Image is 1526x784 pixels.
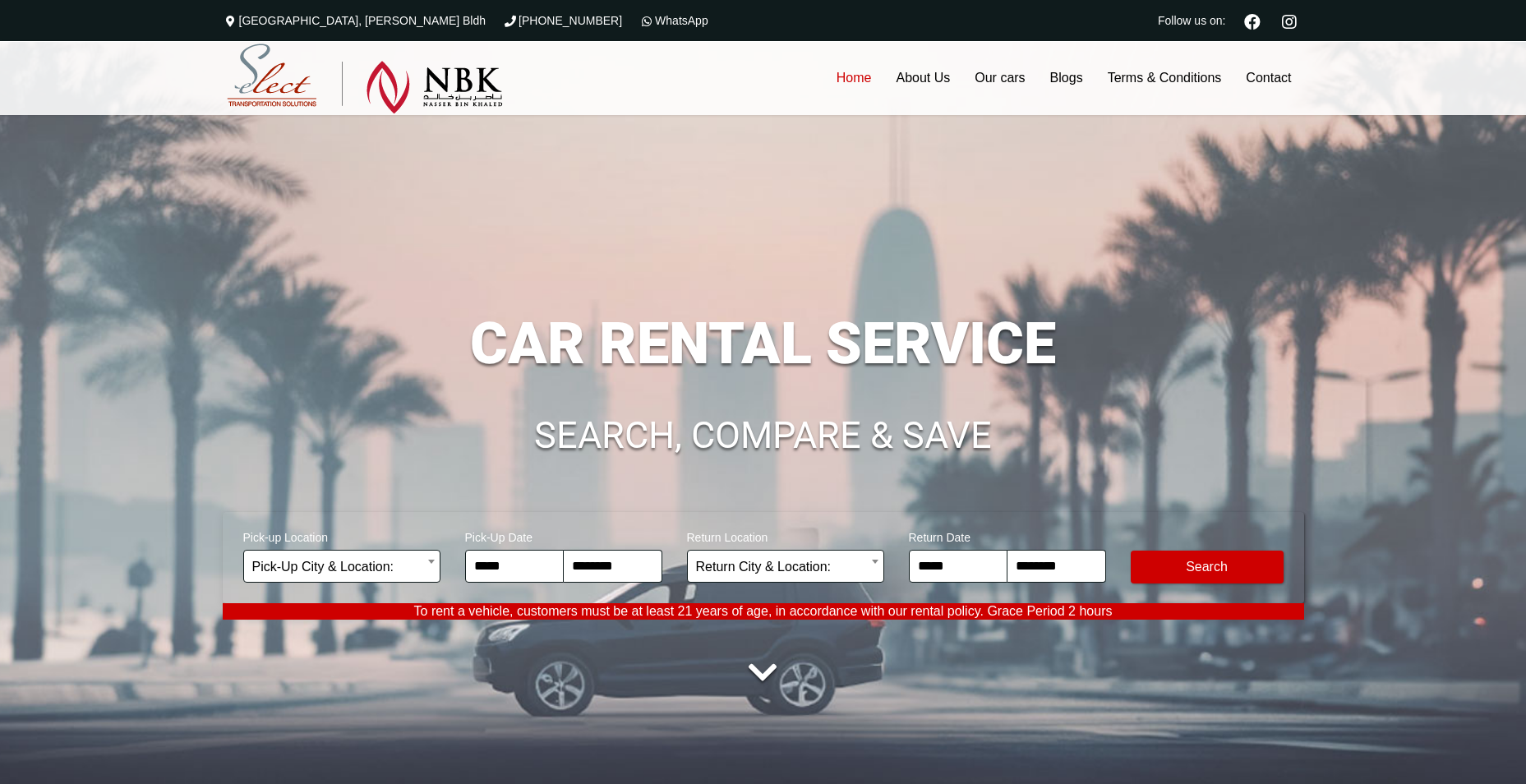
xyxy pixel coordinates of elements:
[1038,41,1095,115] a: Blogs
[502,14,622,27] a: [PHONE_NUMBER]
[824,41,884,115] a: Home
[243,550,440,583] span: Pick-Up City & Location:
[883,41,962,115] a: About Us
[1233,41,1303,115] a: Contact
[962,41,1037,115] a: Our cars
[909,520,1106,550] span: Return Date
[687,520,884,550] span: Return Location
[1238,12,1267,30] a: Facebook
[227,44,503,114] img: Select Rent a Car
[223,603,1304,620] p: To rent a vehicle, customers must be at least 21 years of age, in accordance with our rental poli...
[223,417,1304,454] h1: SEARCH, COMPARE & SAVE
[1131,551,1284,583] button: Modify Search
[687,550,884,583] span: Return City & Location:
[243,520,440,550] span: Pick-up Location
[696,551,875,583] span: Return City & Location:
[465,520,662,550] span: Pick-Up Date
[1275,12,1304,30] a: Instagram
[252,551,431,583] span: Pick-Up City & Location:
[639,14,708,27] a: WhatsApp
[1095,41,1234,115] a: Terms & Conditions
[223,315,1304,372] h1: CAR RENTAL SERVICE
